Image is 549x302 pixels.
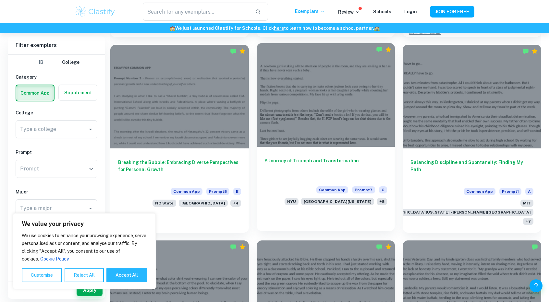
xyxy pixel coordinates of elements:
[522,48,529,54] img: Marked
[376,244,383,250] img: Marked
[8,36,105,54] h6: Filter exemplars
[531,48,538,54] div: Premium
[404,9,417,14] a: Login
[118,159,241,180] h6: Breaking the Bubble: Embracing Diverse Perspectives for Personal Growth
[16,188,97,195] h6: Major
[239,48,246,54] div: Premium
[385,244,392,250] div: Premium
[301,198,374,205] span: [GEOGRAPHIC_DATA][US_STATE]
[403,45,541,233] a: Balancing Discipline and Spontaneity: Finding My PathCommon AppPrompt1AMIT[GEOGRAPHIC_DATA][US_ST...
[206,188,229,195] span: Prompt 5
[379,209,533,216] span: [GEOGRAPHIC_DATA][US_STATE] - [PERSON_NAME][GEOGRAPHIC_DATA]
[16,74,97,81] h6: Category
[86,125,95,134] button: Open
[520,200,533,207] span: MIT
[33,55,79,70] div: Filter type choice
[531,244,538,250] img: Marked
[379,186,387,193] span: C
[59,85,97,100] button: Supplement
[16,85,54,101] button: Common App
[22,268,62,282] button: Customise
[295,8,325,15] p: Exemplars
[110,45,249,233] a: Breaking the Bubble: Embracing Diverse Perspectives for Personal GrowthCommon AppPrompt5BNC State...
[65,268,104,282] button: Reject All
[171,188,202,195] span: Common App
[13,213,156,289] div: We value your privacy
[22,220,147,228] p: We value your privacy
[16,149,97,156] h6: Prompt
[230,48,237,54] img: Marked
[430,6,474,17] button: JOIN FOR FREE
[373,9,391,14] a: Schools
[75,5,116,18] img: Clastify logo
[316,186,348,193] span: Common App
[16,109,97,116] h6: College
[233,188,241,195] span: B
[385,46,392,53] div: Premium
[285,198,299,205] span: NYU
[106,268,147,282] button: Accept All
[352,186,375,193] span: Prompt 7
[338,8,360,16] p: Review
[530,279,543,292] button: Help and Feedback
[274,26,284,31] a: here
[179,200,228,207] span: [GEOGRAPHIC_DATA]
[374,26,380,31] span: 🏫
[143,3,250,21] input: Search for any exemplars...
[170,26,175,31] span: 🏫
[239,244,246,250] div: Premium
[499,188,521,195] span: Prompt 1
[230,200,241,207] span: + 4
[525,188,533,195] span: A
[377,198,387,205] span: + 5
[152,200,176,207] span: NC State
[410,159,533,180] h6: Balancing Discipline and Spontaneity: Finding My Path
[464,188,495,195] span: Common App
[33,55,49,70] button: IB
[22,232,147,263] p: We use cookies to enhance your browsing experience, serve personalised ads or content, and analys...
[376,46,383,53] img: Marked
[40,256,69,262] a: Cookie Policy
[409,31,441,35] a: Advertise with Clastify
[257,45,395,233] a: A Journey of Triumph and TransformationCommon AppPrompt7CNYU[GEOGRAPHIC_DATA][US_STATE]+5
[77,285,103,296] button: Apply
[86,204,95,213] button: Open
[1,25,548,32] h6: We just launched Clastify for Schools. Click to learn how to become a school partner.
[62,55,79,70] button: College
[230,244,237,250] img: Marked
[523,218,533,225] span: + 7
[264,157,387,179] h6: A Journey of Triumph and Transformation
